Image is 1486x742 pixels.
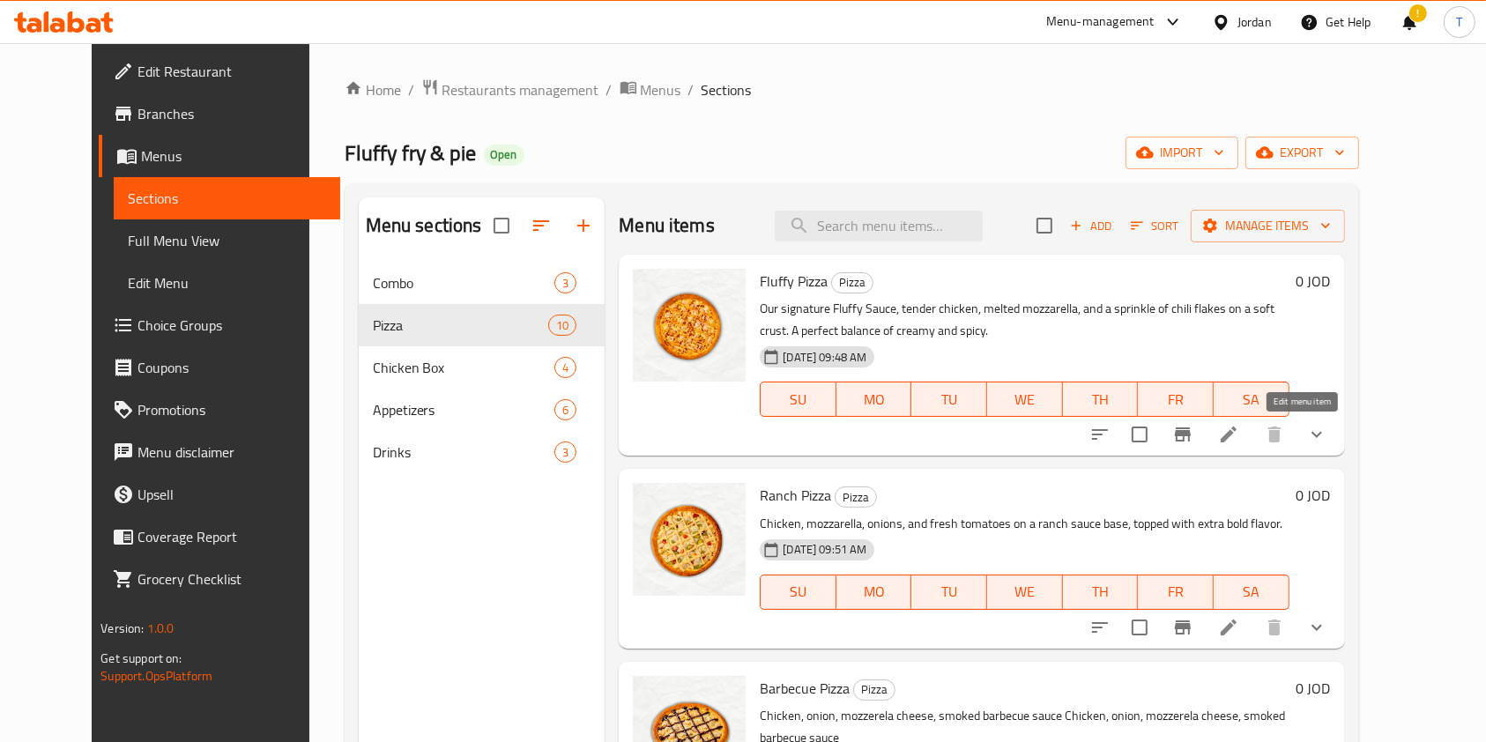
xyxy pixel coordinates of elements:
h6: 0 JOD [1297,483,1331,508]
span: Appetizers [373,399,555,420]
button: Sort [1126,212,1184,240]
button: SA [1214,382,1289,417]
button: SU [760,382,836,417]
span: Upsell [137,484,326,505]
nav: breadcrumb [345,78,1359,101]
a: Promotions [99,389,340,431]
span: Ranch Pizza [760,482,831,508]
button: MO [836,382,912,417]
svg: Show Choices [1306,424,1327,445]
span: TH [1070,579,1132,605]
span: Add [1067,216,1115,236]
div: Pizza [831,272,873,293]
span: WE [994,579,1056,605]
a: Home [345,79,401,100]
span: Pizza [836,487,876,508]
p: Our signature Fluffy Sauce, tender chicken, melted mozzarella, and a sprinkle of chili flakes on ... [760,298,1289,342]
a: Coverage Report [99,516,340,558]
span: 10 [549,317,576,334]
input: search [775,211,983,241]
svg: Show Choices [1306,617,1327,638]
span: Edit Restaurant [137,61,326,82]
div: items [548,315,576,336]
button: WE [987,382,1063,417]
button: delete [1253,413,1296,456]
div: Pizza [373,315,548,336]
span: Add item [1063,212,1119,240]
span: Select all sections [483,207,520,244]
button: MO [836,575,912,610]
span: WE [994,387,1056,412]
button: Branch-specific-item [1162,413,1204,456]
div: Jordan [1237,12,1272,32]
button: SU [760,575,836,610]
button: sort-choices [1079,606,1121,649]
h2: Menu items [619,212,715,239]
span: TH [1070,387,1132,412]
span: SA [1221,579,1282,605]
a: Edit menu item [1218,617,1239,638]
span: [DATE] 09:48 AM [776,349,873,366]
div: Drinks3 [359,431,606,473]
div: Appetizers6 [359,389,606,431]
span: FR [1145,387,1207,412]
div: Open [484,145,524,166]
button: delete [1253,606,1296,649]
a: Edit Restaurant [99,50,340,93]
span: Restaurants management [442,79,599,100]
a: Full Menu View [114,219,340,262]
a: Branches [99,93,340,135]
span: Get support on: [100,647,182,670]
span: Coverage Report [137,526,326,547]
div: Combo3 [359,262,606,304]
span: Edit Menu [128,272,326,293]
li: / [606,79,613,100]
span: Select to update [1121,609,1158,646]
div: Chicken Box [373,357,555,378]
button: Add [1063,212,1119,240]
span: 6 [555,402,576,419]
div: items [554,272,576,293]
button: export [1245,137,1359,169]
li: / [688,79,695,100]
h6: 0 JOD [1297,269,1331,293]
li: / [408,79,414,100]
img: Ranch Pizza [633,483,746,596]
button: FR [1138,382,1214,417]
span: Select to update [1121,416,1158,453]
span: Drinks [373,441,555,463]
span: Manage items [1205,215,1331,237]
span: Full Menu View [128,230,326,251]
a: Choice Groups [99,304,340,346]
button: sort-choices [1079,413,1121,456]
span: Sections [128,188,326,209]
span: TU [918,387,980,412]
span: Promotions [137,399,326,420]
div: Pizza10 [359,304,606,346]
a: Support.OpsPlatform [100,664,212,687]
div: items [554,357,576,378]
span: 3 [555,275,576,292]
div: Pizza [853,679,895,701]
span: Branches [137,103,326,124]
a: Grocery Checklist [99,558,340,600]
p: Chicken, mozzarella, onions, and fresh tomatoes on a ranch sauce base, topped with extra bold fla... [760,513,1289,535]
a: Menu disclaimer [99,431,340,473]
button: Add section [562,204,605,247]
span: Select section [1026,207,1063,244]
span: Combo [373,272,555,293]
button: Manage items [1191,210,1345,242]
button: show more [1296,413,1338,456]
button: TH [1063,575,1139,610]
span: Pizza [854,679,895,700]
button: show more [1296,606,1338,649]
button: SA [1214,575,1289,610]
span: MO [843,579,905,605]
span: Menus [641,79,681,100]
div: Pizza [835,486,877,508]
nav: Menu sections [359,255,606,480]
button: TU [911,382,987,417]
h6: 0 JOD [1297,676,1331,701]
span: SA [1221,387,1282,412]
